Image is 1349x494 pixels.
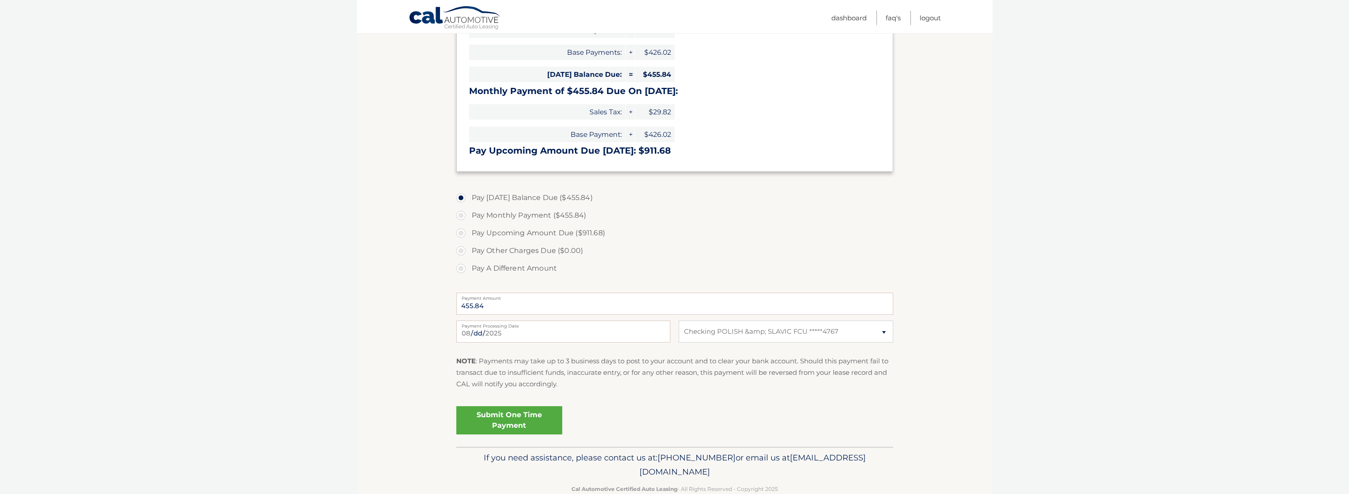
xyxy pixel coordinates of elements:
[469,67,625,82] span: [DATE] Balance Due:
[456,260,893,277] label: Pay A Different Amount
[462,451,887,479] p: If you need assistance, please contact us at: or email us at
[626,127,635,142] span: +
[469,45,625,60] span: Base Payments:
[456,293,893,300] label: Payment Amount
[469,86,880,97] h3: Monthly Payment of $455.84 Due On [DATE]:
[626,45,635,60] span: +
[635,127,675,142] span: $426.02
[626,104,635,120] span: +
[456,224,893,242] label: Pay Upcoming Amount Due ($911.68)
[456,321,670,343] input: Payment Date
[635,67,675,82] span: $455.84
[409,6,501,31] a: Cal Automotive
[456,293,893,315] input: Payment Amount
[462,484,887,494] p: - All Rights Reserved - Copyright 2025
[920,11,941,25] a: Logout
[456,406,562,434] a: Submit One Time Payment
[456,357,476,365] strong: NOTE
[831,11,867,25] a: Dashboard
[639,453,866,477] span: [EMAIL_ADDRESS][DOMAIN_NAME]
[469,104,625,120] span: Sales Tax:
[456,207,893,224] label: Pay Monthly Payment ($455.84)
[456,242,893,260] label: Pay Other Charges Due ($0.00)
[456,355,893,390] p: : Payments may take up to 3 business days to post to your account and to clear your bank account....
[658,453,736,463] span: [PHONE_NUMBER]
[469,127,625,142] span: Base Payment:
[635,45,675,60] span: $426.02
[469,145,880,156] h3: Pay Upcoming Amount Due [DATE]: $911.68
[626,67,635,82] span: =
[456,321,670,328] label: Payment Processing Date
[635,104,675,120] span: $29.82
[571,486,677,492] strong: Cal Automotive Certified Auto Leasing
[456,189,893,207] label: Pay [DATE] Balance Due ($455.84)
[886,11,901,25] a: FAQ's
